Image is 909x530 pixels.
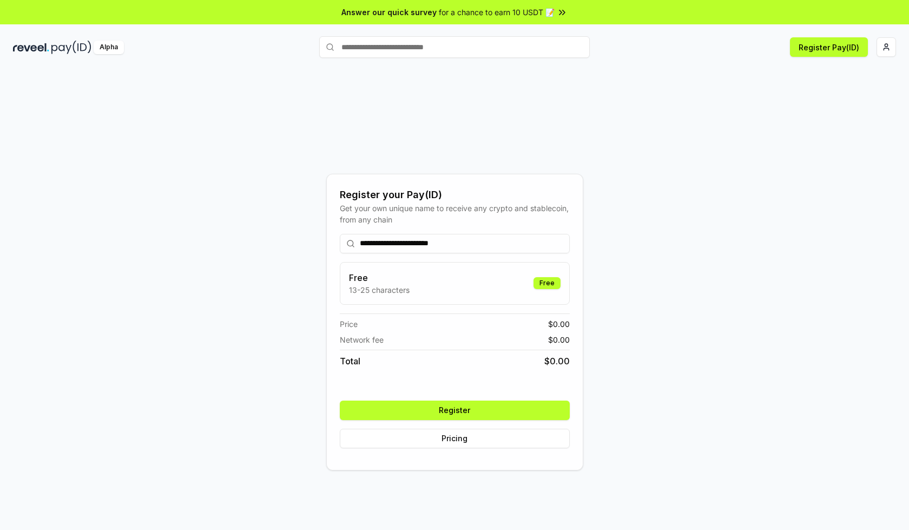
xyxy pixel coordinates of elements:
span: Answer our quick survey [341,6,437,18]
div: Alpha [94,41,124,54]
div: Free [533,277,561,289]
span: Total [340,355,360,368]
h3: Free [349,271,410,284]
img: reveel_dark [13,41,49,54]
div: Register your Pay(ID) [340,187,570,202]
span: for a chance to earn 10 USDT 📝 [439,6,555,18]
button: Pricing [340,429,570,448]
p: 13-25 characters [349,284,410,296]
span: Price [340,318,358,330]
button: Register [340,401,570,420]
span: Network fee [340,334,384,345]
span: $ 0.00 [548,318,570,330]
img: pay_id [51,41,91,54]
span: $ 0.00 [548,334,570,345]
div: Get your own unique name to receive any crypto and stablecoin, from any chain [340,202,570,225]
span: $ 0.00 [544,355,570,368]
button: Register Pay(ID) [790,37,868,57]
